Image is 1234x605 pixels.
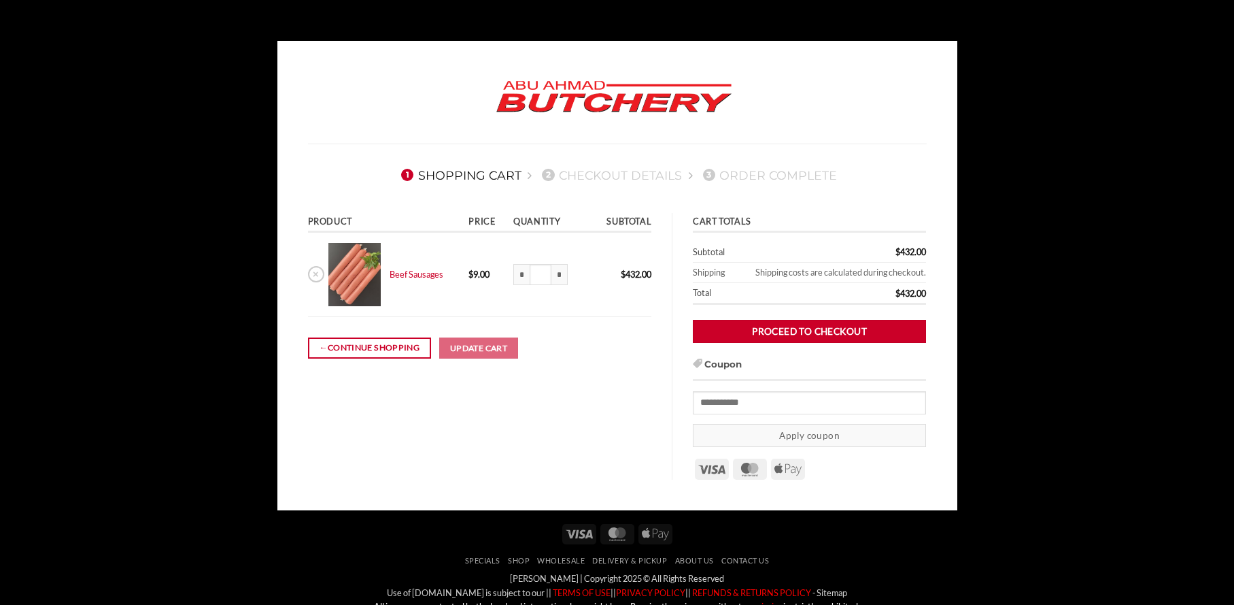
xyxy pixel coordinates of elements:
img: Abu Ahmad Butchery [485,71,743,123]
span: ← [319,341,328,355]
bdi: 432.00 [895,288,926,299]
th: Cart totals [693,213,926,233]
th: Subtotal [589,213,651,233]
a: Continue shopping [308,338,431,359]
a: 1Shopping Cart [397,168,521,182]
a: Contact Us [721,556,769,565]
button: Apply coupon [693,424,926,448]
a: 2Checkout details [538,168,682,182]
th: Quantity [509,213,589,233]
th: Subtotal [693,242,812,263]
td: Shipping costs are calculated during checkout. [733,263,926,283]
a: Sitemap [817,587,847,598]
a: Remove Beef Sausages from cart [308,266,324,282]
bdi: 432.00 [895,246,926,257]
div: Payment icons [693,457,807,480]
span: 2 [542,169,554,181]
a: Delivery & Pickup [592,556,667,565]
a: SHOP [508,556,530,565]
input: Increase quantity of Beef Sausages [551,264,568,286]
button: Update cart [439,338,518,359]
a: PRIVACY POLICY [616,587,685,598]
th: Price [464,213,509,233]
input: Product quantity [530,264,551,286]
a: Beef Sausages [390,269,443,280]
a: Proceed to checkout [693,320,926,344]
bdi: 9.00 [468,269,490,280]
font: REFUNDS & RETURNS POLICY [692,587,811,598]
th: Shipping [693,263,733,283]
bdi: 432.00 [621,269,651,280]
a: - [812,587,815,598]
span: 1 [401,169,413,181]
a: REFUNDS & RETURNS POLICY [691,587,811,598]
span: $ [621,269,625,280]
a: Specials [465,556,500,565]
h3: Coupon [693,358,926,381]
div: Payment icons [560,522,674,544]
font: TERMS OF USE [553,587,611,598]
span: $ [895,288,900,299]
th: Product [308,213,465,233]
img: Cart [328,243,381,306]
a: Wholesale [537,556,585,565]
a: About Us [675,556,714,565]
a: TERMS OF USE [551,587,611,598]
input: Reduce quantity of Beef Sausages [513,264,530,286]
span: $ [468,269,473,280]
span: $ [895,246,900,257]
nav: Checkout steps [308,157,927,193]
th: Total [693,283,812,305]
